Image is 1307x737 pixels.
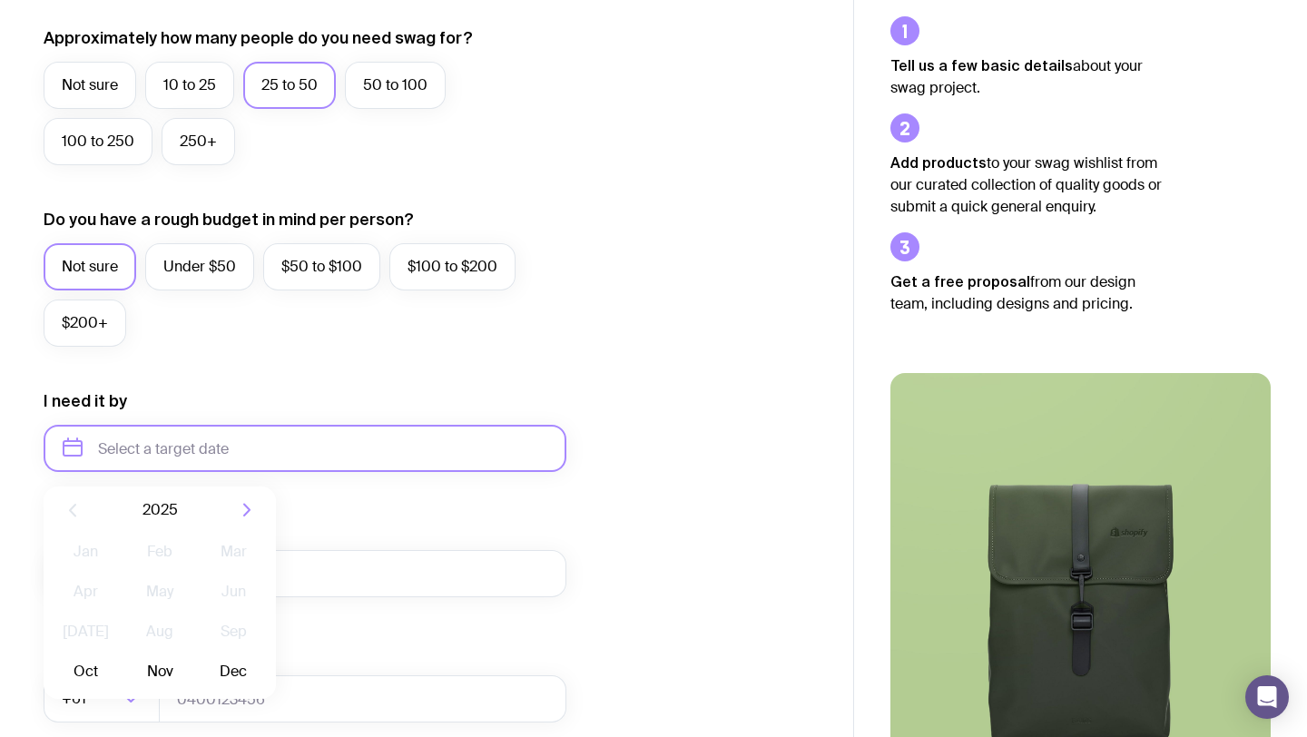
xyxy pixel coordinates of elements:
[53,653,119,690] button: Oct
[53,614,119,650] button: [DATE]
[389,243,516,290] label: $100 to $200
[162,118,235,165] label: 250+
[201,653,267,690] button: Dec
[159,675,566,722] input: 0400123456
[890,270,1163,315] p: from our design team, including designs and pricing.
[90,675,118,722] input: Search for option
[890,57,1073,74] strong: Tell us a few basic details
[62,675,90,722] span: +61
[44,243,136,290] label: Not sure
[126,653,192,690] button: Nov
[1245,675,1289,719] div: Open Intercom Messenger
[890,54,1163,99] p: about your swag project.
[263,243,380,290] label: $50 to $100
[126,614,192,650] button: Aug
[345,62,446,109] label: 50 to 100
[145,62,234,109] label: 10 to 25
[44,300,126,347] label: $200+
[201,574,267,610] button: Jun
[890,154,987,171] strong: Add products
[201,614,267,650] button: Sep
[890,152,1163,218] p: to your swag wishlist from our curated collection of quality goods or submit a quick general enqu...
[44,118,152,165] label: 100 to 250
[126,534,192,570] button: Feb
[44,550,566,597] input: you@email.com
[201,534,267,570] button: Mar
[44,675,160,722] div: Search for option
[44,27,473,49] label: Approximately how many people do you need swag for?
[44,209,414,231] label: Do you have a rough budget in mind per person?
[145,243,254,290] label: Under $50
[44,390,127,412] label: I need it by
[53,574,119,610] button: Apr
[890,273,1030,290] strong: Get a free proposal
[53,534,119,570] button: Jan
[44,62,136,109] label: Not sure
[126,574,192,610] button: May
[243,62,336,109] label: 25 to 50
[142,499,178,521] span: 2025
[44,425,566,472] input: Select a target date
